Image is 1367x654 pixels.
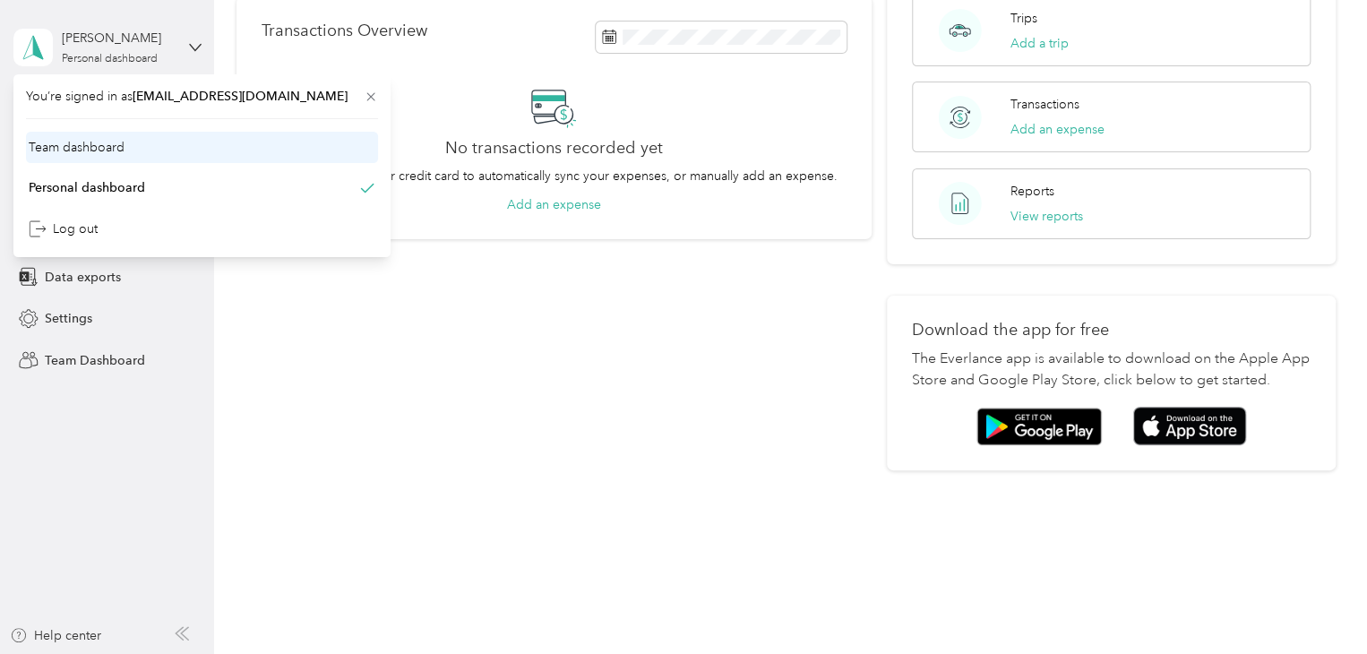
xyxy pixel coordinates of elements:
[1010,95,1079,114] p: Transactions
[1010,182,1054,201] p: Reports
[26,87,378,106] span: You’re signed in as
[62,29,174,47] div: [PERSON_NAME]
[45,351,145,370] span: Team Dashboard
[29,178,145,197] div: Personal dashboard
[45,268,121,287] span: Data exports
[133,89,348,104] span: [EMAIL_ADDRESS][DOMAIN_NAME]
[262,22,427,40] p: Transactions Overview
[270,167,838,185] p: Connect your bank or credit card to automatically sync your expenses, or manually add an expense.
[10,626,101,645] button: Help center
[445,139,663,158] h2: No transactions recorded yet
[1267,554,1367,654] iframe: Everlance-gr Chat Button Frame
[976,408,1102,445] img: Google play
[45,309,92,328] span: Settings
[1133,407,1246,445] img: App store
[912,349,1311,392] p: The Everlance app is available to download on the Apple App Store and Google Play Store, click be...
[29,138,125,157] div: Team dashboard
[62,54,158,65] div: Personal dashboard
[29,219,98,238] div: Log out
[1010,120,1105,139] button: Add an expense
[912,321,1311,340] p: Download the app for free
[1010,9,1037,28] p: Trips
[1010,207,1083,226] button: View reports
[507,195,601,214] button: Add an expense
[1010,34,1069,53] button: Add a trip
